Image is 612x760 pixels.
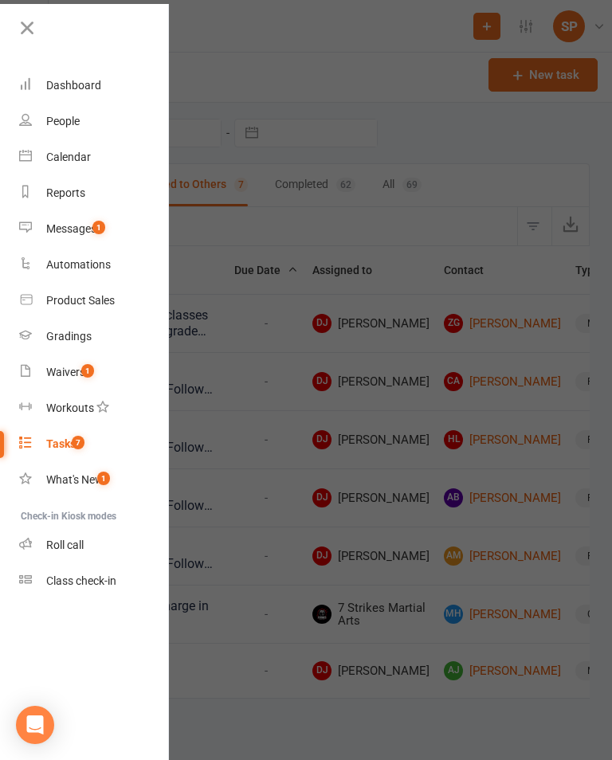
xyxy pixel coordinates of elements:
div: Messages [46,222,96,235]
div: Product Sales [46,294,115,307]
div: Open Intercom Messenger [16,706,54,744]
a: People [19,104,170,139]
div: Dashboard [46,79,101,92]
div: Roll call [46,539,84,551]
a: Class kiosk mode [19,563,170,599]
span: 1 [97,472,110,485]
a: Product Sales [19,283,170,319]
div: Automations [46,258,111,271]
div: Gradings [46,330,92,343]
div: Tasks [46,437,76,450]
div: Calendar [46,151,91,163]
span: 7 [72,436,84,449]
a: Gradings [19,319,170,355]
a: Calendar [19,139,170,175]
div: Workouts [46,402,94,414]
a: Roll call [19,527,170,563]
a: Automations [19,247,170,283]
div: Reports [46,186,85,199]
a: What's New1 [19,462,170,498]
a: Dashboard [19,68,170,104]
div: Waivers [46,366,85,378]
span: 1 [92,221,105,234]
a: Reports [19,175,170,211]
div: What's New [46,473,104,486]
span: 1 [81,364,94,378]
div: Class check-in [46,574,116,587]
a: Workouts [19,390,170,426]
a: Messages 1 [19,211,170,247]
div: People [46,115,80,127]
a: Waivers 1 [19,355,170,390]
a: Tasks 7 [19,426,170,462]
